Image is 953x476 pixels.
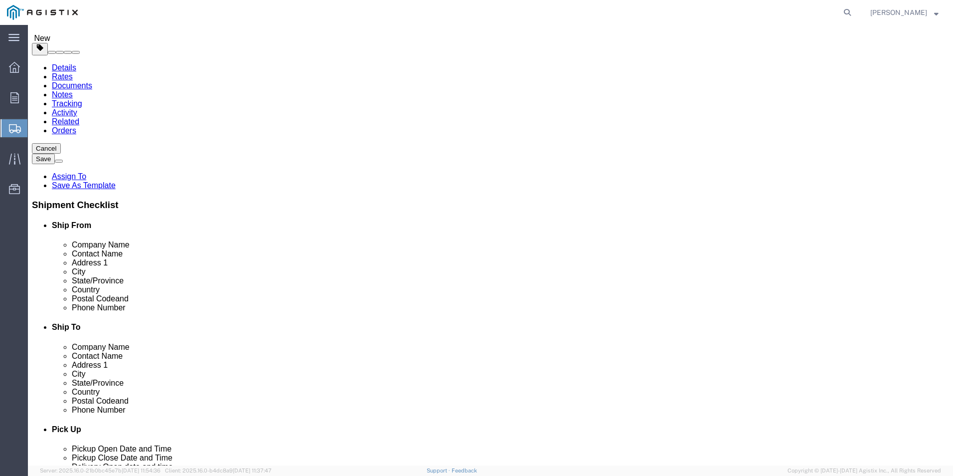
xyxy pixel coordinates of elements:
[427,468,452,474] a: Support
[870,7,927,18] span: Javier G
[40,468,160,474] span: Server: 2025.16.0-21b0bc45e7b
[452,468,477,474] a: Feedback
[788,467,941,475] span: Copyright © [DATE]-[DATE] Agistix Inc., All Rights Reserved
[233,468,272,474] span: [DATE] 11:37:47
[7,5,78,20] img: logo
[870,6,939,18] button: [PERSON_NAME]
[122,468,160,474] span: [DATE] 11:54:36
[165,468,272,474] span: Client: 2025.16.0-b4dc8a9
[28,25,953,466] iframe: FS Legacy Container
